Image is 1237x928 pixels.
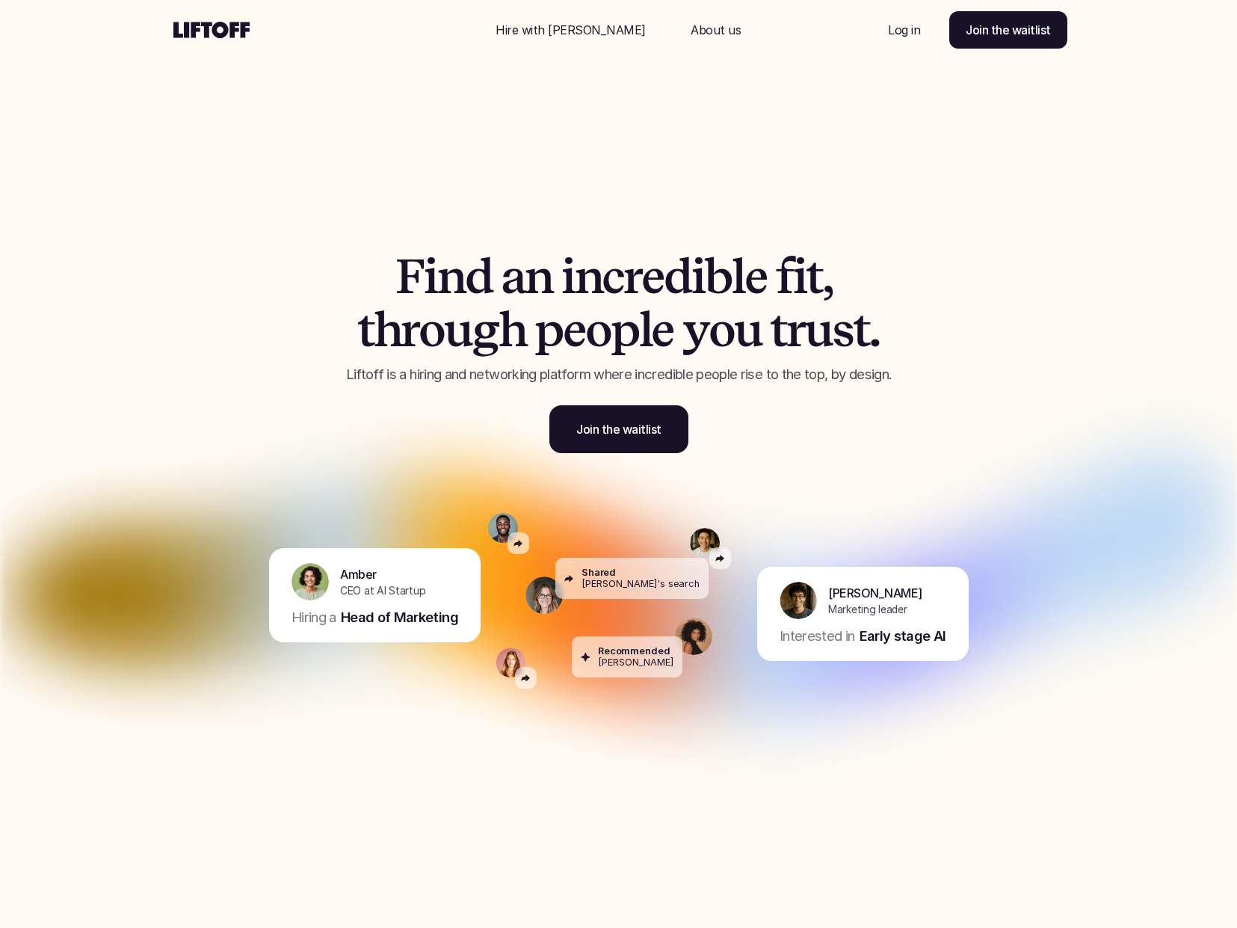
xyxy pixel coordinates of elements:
span: i [691,251,705,303]
span: , [822,251,833,303]
span: u [444,304,472,356]
p: Recommended [598,645,670,657]
span: f [776,251,793,303]
p: Head of Marketing [340,608,457,627]
span: t [806,251,822,303]
span: d [465,251,493,303]
span: i [424,251,437,303]
p: About us [691,21,741,39]
a: Nav Link [478,12,664,48]
span: u [734,304,762,356]
span: l [732,251,744,303]
span: r [401,304,419,356]
a: Nav Link [870,12,938,48]
span: e [641,251,664,303]
span: e [563,304,585,356]
a: Nav Link [673,12,759,48]
p: Hiring a [291,608,336,627]
p: Join the waitlist [966,21,1051,39]
p: Shared [582,567,616,578]
span: r [623,251,641,303]
a: Join the waitlist [549,405,688,453]
span: s [832,304,853,356]
span: c [602,251,623,303]
p: Join the waitlist [576,420,661,438]
span: a [501,251,525,303]
span: t [853,304,869,356]
span: n [525,251,552,303]
span: o [419,304,444,356]
a: Join the waitlist [949,11,1067,49]
span: r [786,304,804,356]
span: g [472,304,499,356]
span: n [575,251,602,303]
span: l [639,304,652,356]
span: t [357,304,374,356]
p: [PERSON_NAME] [598,657,673,668]
span: h [499,304,526,356]
span: p [534,304,563,356]
p: Liftoff is a hiring and networking platform where incredible people rise to the top, by design. [301,365,937,384]
span: e [651,304,673,356]
span: b [704,251,732,303]
span: i [793,251,806,303]
span: d [664,251,691,303]
p: Marketing leader [828,601,907,617]
span: e [744,251,767,303]
span: o [709,304,734,356]
p: Log in [888,21,920,39]
p: Hire with [PERSON_NAME] [496,21,646,39]
span: p [611,304,639,356]
span: y [682,304,709,356]
p: [PERSON_NAME] [828,583,922,601]
p: Amber [340,565,377,583]
span: o [585,304,611,356]
p: Interested in [780,627,855,646]
span: . [869,304,880,356]
span: t [770,304,786,356]
span: n [437,251,465,303]
p: Early stage AI [859,627,946,646]
span: i [561,251,575,303]
span: h [374,304,401,356]
span: F [395,251,424,303]
p: [PERSON_NAME]'s search [582,578,700,589]
span: u [804,304,832,356]
p: CEO at AI Startup [340,583,425,598]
